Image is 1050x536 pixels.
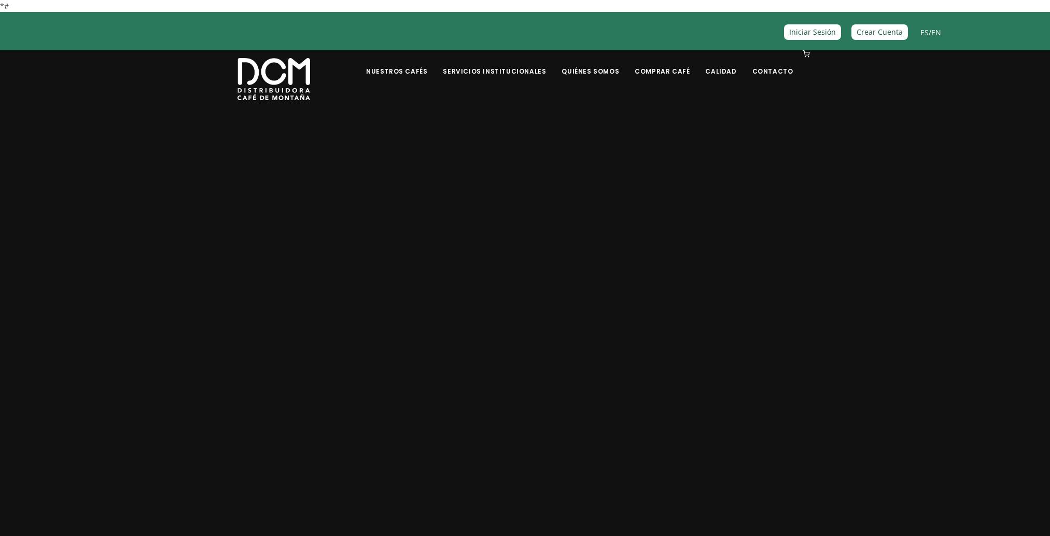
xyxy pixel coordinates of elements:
a: ES [920,27,929,37]
a: Iniciar Sesión [784,24,841,39]
a: Nuestros Cafés [360,51,433,76]
a: Crear Cuenta [851,24,908,39]
a: EN [931,27,941,37]
a: Servicios Institucionales [437,51,552,76]
a: Contacto [746,51,800,76]
span: / [920,26,941,38]
a: Comprar Café [628,51,696,76]
a: Calidad [699,51,743,76]
a: Quiénes Somos [555,51,625,76]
